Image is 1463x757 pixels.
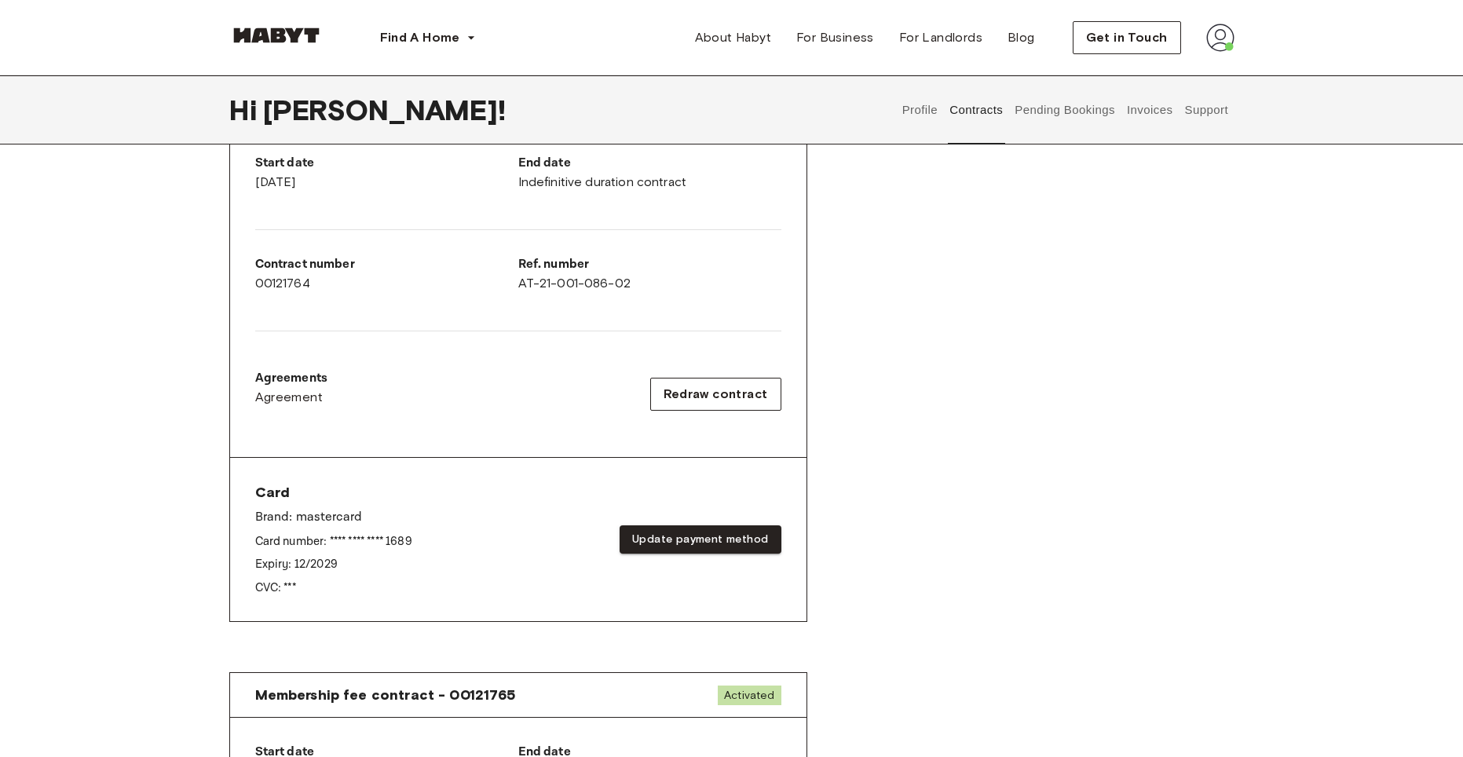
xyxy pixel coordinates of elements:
[995,22,1048,53] a: Blog
[664,385,768,404] span: Redraw contract
[682,22,784,53] a: About Habyt
[368,22,488,53] button: Find A Home
[255,154,518,192] div: [DATE]
[1013,75,1117,144] button: Pending Bookings
[1125,75,1174,144] button: Invoices
[380,28,460,47] span: Find A Home
[796,28,874,47] span: For Business
[263,93,506,126] span: [PERSON_NAME] !
[255,388,328,407] a: Agreement
[948,75,1005,144] button: Contracts
[255,508,412,527] p: Brand: mastercard
[1073,21,1181,54] button: Get in Touch
[900,75,940,144] button: Profile
[229,27,324,43] img: Habyt
[518,255,781,274] p: Ref. number
[695,28,771,47] span: About Habyt
[255,483,412,502] span: Card
[518,154,781,173] p: End date
[784,22,887,53] a: For Business
[620,525,781,554] button: Update payment method
[1008,28,1035,47] span: Blog
[1183,75,1231,144] button: Support
[255,686,516,704] span: Membership fee contract - 00121765
[518,255,781,293] div: AT-21-001-086-02
[1086,28,1168,47] span: Get in Touch
[518,154,781,192] div: Indefinitive duration contract
[1206,24,1234,52] img: avatar
[255,388,324,407] span: Agreement
[650,378,781,411] button: Redraw contract
[718,686,781,705] span: Activated
[899,28,982,47] span: For Landlords
[896,75,1234,144] div: user profile tabs
[255,255,518,293] div: 00121764
[887,22,995,53] a: For Landlords
[229,93,263,126] span: Hi
[255,369,328,388] p: Agreements
[255,154,518,173] p: Start date
[255,556,412,572] p: Expiry: 12 / 2029
[255,255,518,274] p: Contract number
